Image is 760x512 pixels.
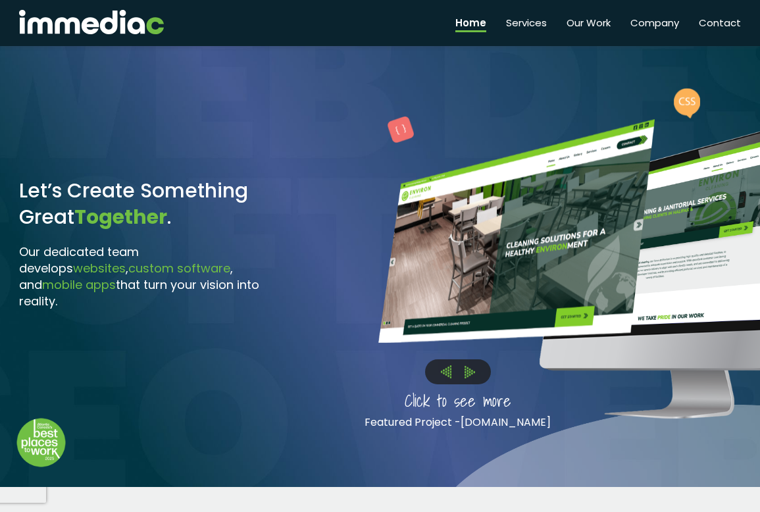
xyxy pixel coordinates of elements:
span: custom software [128,260,230,276]
span: mobile apps [42,276,116,293]
img: Pink%20Block.png [388,116,414,143]
p: Click to see more [321,388,594,414]
a: Contact [699,10,741,32]
a: [DOMAIN_NAME] [461,415,551,430]
span: websites [73,260,126,276]
h1: Let’s Create Something Great . [19,178,290,230]
img: Environ Cleaning [378,120,655,343]
a: Home [455,10,486,32]
img: Down [16,418,66,467]
img: immediac [19,10,164,34]
img: Left%20Arrow.png [441,365,451,378]
a: Services [506,10,547,32]
img: Right%20Arrow.png [465,366,475,378]
h3: Our dedicated team develops , , and that turn your vision into reality. [19,243,290,309]
a: Company [630,10,679,32]
img: CSS%20Bubble.png [674,88,700,118]
p: Featured Project - [321,414,594,431]
a: Our Work [567,10,611,32]
span: Together [74,203,167,231]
